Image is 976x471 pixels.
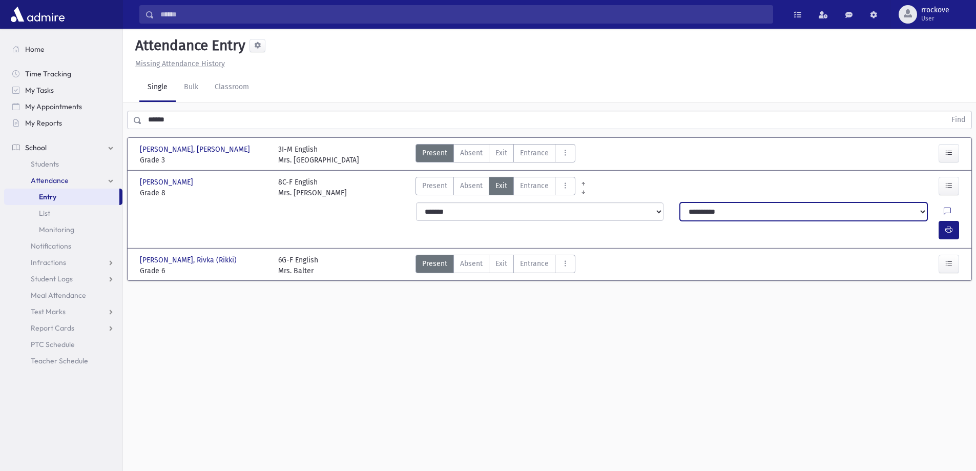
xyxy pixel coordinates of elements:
[25,86,54,95] span: My Tasks
[176,73,206,102] a: Bulk
[4,156,122,172] a: Students
[8,4,67,25] img: AdmirePro
[921,14,949,23] span: User
[131,59,225,68] a: Missing Attendance History
[4,139,122,156] a: School
[39,225,74,234] span: Monitoring
[31,159,59,169] span: Students
[278,255,318,276] div: 6G-F English Mrs. Balter
[495,148,507,158] span: Exit
[206,73,257,102] a: Classroom
[945,111,971,129] button: Find
[140,265,268,276] span: Grade 6
[422,258,447,269] span: Present
[4,205,122,221] a: List
[4,238,122,254] a: Notifications
[39,192,56,201] span: Entry
[31,307,66,316] span: Test Marks
[140,155,268,166] span: Grade 3
[140,188,268,198] span: Grade 8
[154,5,773,24] input: Search
[4,82,122,98] a: My Tasks
[520,180,549,191] span: Entrance
[4,287,122,303] a: Meal Attendance
[25,102,82,111] span: My Appointments
[140,255,239,265] span: [PERSON_NAME], Rivka (Rikki)
[278,177,347,198] div: 8C-F English Mrs. [PERSON_NAME]
[39,209,50,218] span: List
[4,336,122,353] a: PTC Schedule
[4,303,122,320] a: Test Marks
[278,144,359,166] div: 3I-M English Mrs. [GEOGRAPHIC_DATA]
[140,144,252,155] span: [PERSON_NAME], [PERSON_NAME]
[422,180,447,191] span: Present
[460,180,483,191] span: Absent
[31,291,86,300] span: Meal Attendance
[25,45,45,54] span: Home
[4,320,122,336] a: Report Cards
[4,189,119,205] a: Entry
[25,143,47,152] span: School
[31,176,69,185] span: Attendance
[25,118,62,128] span: My Reports
[4,172,122,189] a: Attendance
[4,66,122,82] a: Time Tracking
[520,148,549,158] span: Entrance
[140,177,195,188] span: [PERSON_NAME]
[31,274,73,283] span: Student Logs
[416,144,575,166] div: AttTypes
[31,356,88,365] span: Teacher Schedule
[4,115,122,131] a: My Reports
[139,73,176,102] a: Single
[4,221,122,238] a: Monitoring
[422,148,447,158] span: Present
[31,323,74,333] span: Report Cards
[25,69,71,78] span: Time Tracking
[4,271,122,287] a: Student Logs
[131,37,245,54] h5: Attendance Entry
[4,353,122,369] a: Teacher Schedule
[416,255,575,276] div: AttTypes
[495,258,507,269] span: Exit
[495,180,507,191] span: Exit
[416,177,575,198] div: AttTypes
[460,148,483,158] span: Absent
[31,241,71,251] span: Notifications
[4,41,122,57] a: Home
[31,340,75,349] span: PTC Schedule
[31,258,66,267] span: Infractions
[921,6,949,14] span: rrockove
[460,258,483,269] span: Absent
[4,254,122,271] a: Infractions
[520,258,549,269] span: Entrance
[135,59,225,68] u: Missing Attendance History
[4,98,122,115] a: My Appointments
